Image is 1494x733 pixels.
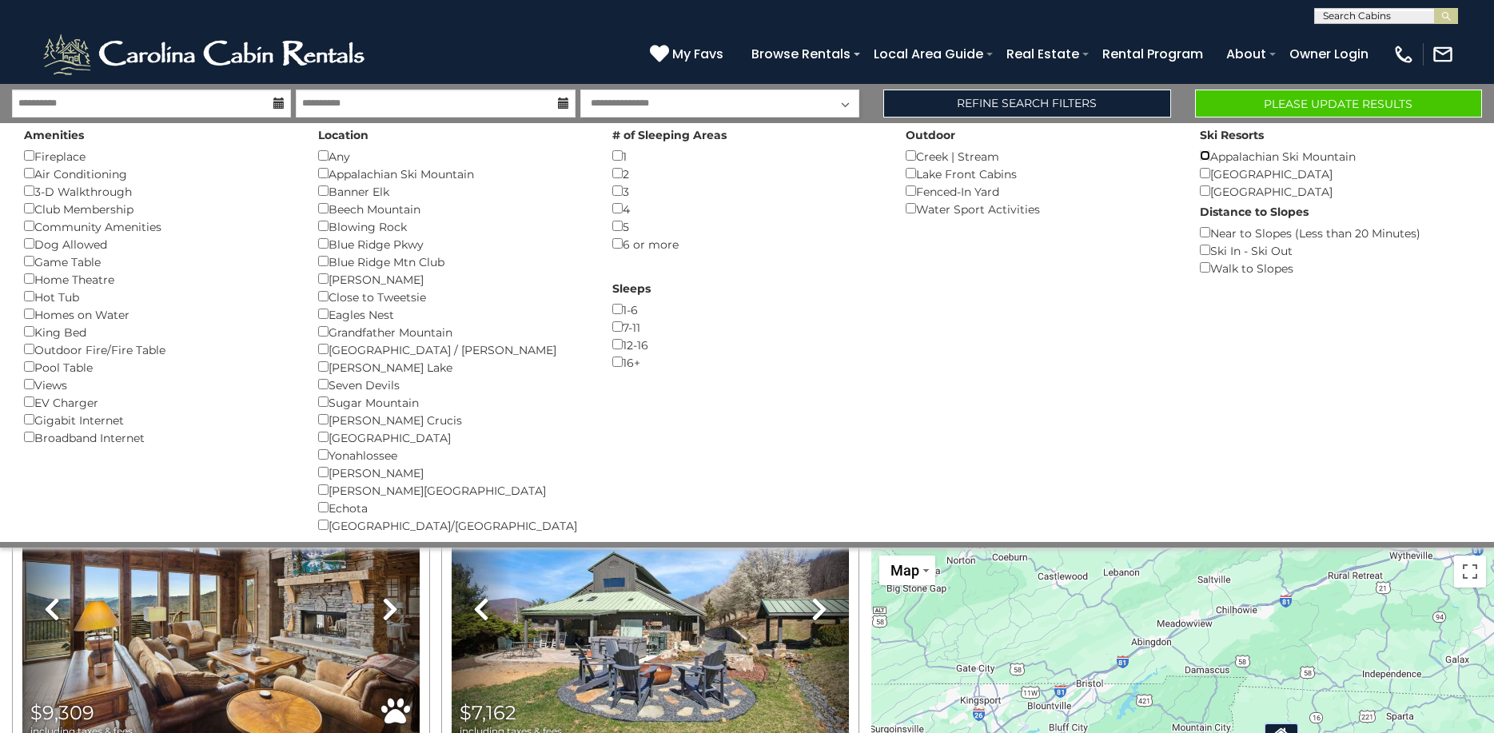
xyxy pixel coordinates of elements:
[318,341,588,358] div: [GEOGRAPHIC_DATA] / [PERSON_NAME]
[612,336,882,353] div: 12-16
[24,428,294,446] div: Broadband Internet
[24,358,294,376] div: Pool Table
[998,40,1087,68] a: Real Estate
[612,165,882,182] div: 2
[40,30,372,78] img: White-1-2.png
[318,358,588,376] div: [PERSON_NAME] Lake
[318,127,369,143] label: Location
[318,253,588,270] div: Blue Ridge Mtn Club
[24,288,294,305] div: Hot Tub
[318,464,588,481] div: [PERSON_NAME]
[906,147,1176,165] div: Creek | Stream
[1281,40,1376,68] a: Owner Login
[24,305,294,323] div: Homes on Water
[24,200,294,217] div: Club Membership
[650,44,727,65] a: My Favs
[318,428,588,446] div: [GEOGRAPHIC_DATA]
[879,556,935,585] button: Change map style
[460,701,516,724] span: $7,162
[1094,40,1211,68] a: Rental Program
[1218,40,1274,68] a: About
[24,270,294,288] div: Home Theatre
[612,281,651,297] label: Sleeps
[24,217,294,235] div: Community Amenities
[30,701,94,724] span: $9,309
[1200,259,1470,277] div: Walk to Slopes
[24,165,294,182] div: Air Conditioning
[612,217,882,235] div: 5
[866,40,991,68] a: Local Area Guide
[906,127,955,143] label: Outdoor
[1454,556,1486,588] button: Toggle fullscreen view
[24,376,294,393] div: Views
[1195,90,1482,118] button: Please Update Results
[24,253,294,270] div: Game Table
[318,217,588,235] div: Blowing Rock
[24,127,84,143] label: Amenities
[906,200,1176,217] div: Water Sport Activities
[318,376,588,393] div: Seven Devils
[318,305,588,323] div: Eagles Nest
[612,147,882,165] div: 1
[672,44,723,64] span: My Favs
[1200,224,1470,241] div: Near to Slopes (Less than 20 Minutes)
[24,235,294,253] div: Dog Allowed
[318,270,588,288] div: [PERSON_NAME]
[890,562,919,579] span: Map
[318,499,588,516] div: Echota
[318,481,588,499] div: [PERSON_NAME][GEOGRAPHIC_DATA]
[318,288,588,305] div: Close to Tweetsie
[318,323,588,341] div: Grandfather Mountain
[1200,165,1470,182] div: [GEOGRAPHIC_DATA]
[24,393,294,411] div: EV Charger
[318,182,588,200] div: Banner Elk
[1200,241,1470,259] div: Ski In - Ski Out
[1432,43,1454,66] img: mail-regular-white.png
[318,200,588,217] div: Beech Mountain
[906,165,1176,182] div: Lake Front Cabins
[612,182,882,200] div: 3
[318,165,588,182] div: Appalachian Ski Mountain
[612,200,882,217] div: 4
[612,318,882,336] div: 7-11
[24,341,294,358] div: Outdoor Fire/Fire Table
[612,353,882,371] div: 16+
[24,411,294,428] div: Gigabit Internet
[318,147,588,165] div: Any
[1200,204,1309,220] label: Distance to Slopes
[318,235,588,253] div: Blue Ridge Pkwy
[906,182,1176,200] div: Fenced-In Yard
[1200,147,1470,165] div: Appalachian Ski Mountain
[612,127,727,143] label: # of Sleeping Areas
[612,301,882,318] div: 1-6
[743,40,859,68] a: Browse Rentals
[612,235,882,253] div: 6 or more
[883,90,1170,118] a: Refine Search Filters
[24,182,294,200] div: 3-D Walkthrough
[318,446,588,464] div: Yonahlossee
[24,323,294,341] div: King Bed
[318,411,588,428] div: [PERSON_NAME] Crucis
[24,147,294,165] div: Fireplace
[1200,127,1264,143] label: Ski Resorts
[318,393,588,411] div: Sugar Mountain
[1392,43,1415,66] img: phone-regular-white.png
[318,516,588,534] div: [GEOGRAPHIC_DATA]/[GEOGRAPHIC_DATA]
[1200,182,1470,200] div: [GEOGRAPHIC_DATA]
